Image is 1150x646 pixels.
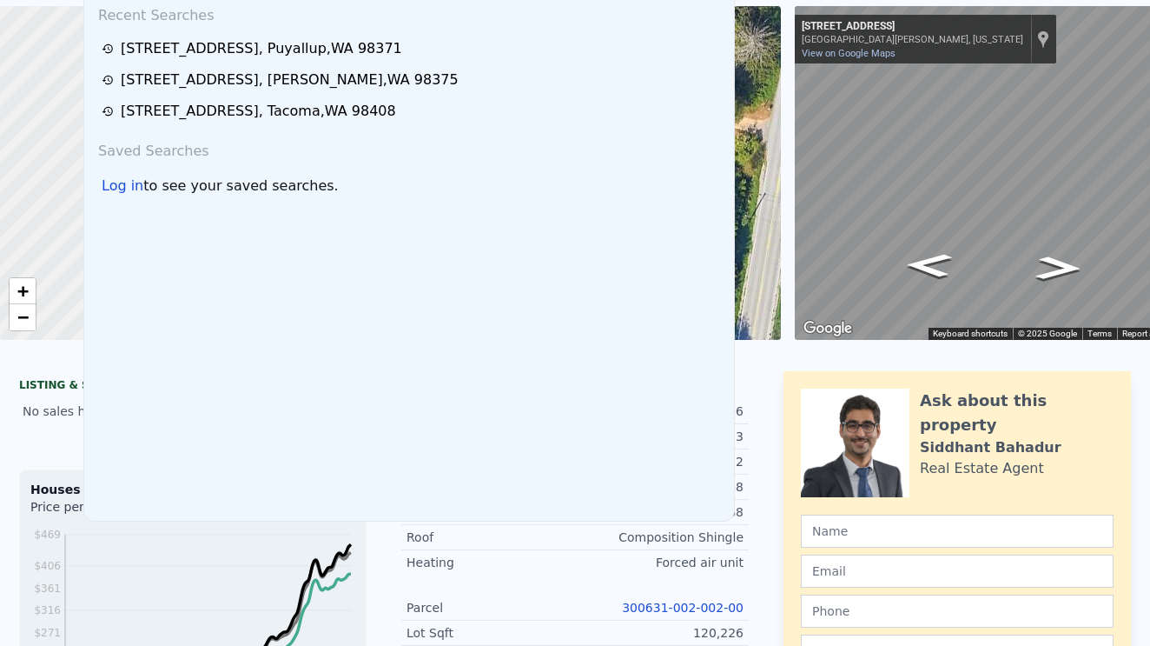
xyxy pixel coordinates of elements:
[406,624,575,642] div: Lot Sqft
[121,101,396,122] div: [STREET_ADDRESS] , Tacoma , WA 98408
[802,34,1023,45] div: [GEOGRAPHIC_DATA][PERSON_NAME], [US_STATE]
[575,554,744,571] div: Forced air unit
[799,317,856,340] a: Open this area in Google Maps (opens a new window)
[406,529,575,546] div: Roof
[102,70,722,90] a: [STREET_ADDRESS], [PERSON_NAME],WA 98375
[575,529,744,546] div: Composition Shingle
[10,278,36,304] a: Zoom in
[406,599,575,616] div: Parcel
[34,604,61,616] tspan: $316
[920,389,1114,437] div: Ask about this property
[102,176,143,196] div: Log in
[19,396,367,427] div: No sales history record for this property.
[1018,329,1077,338] span: © 2025 Google
[799,317,856,340] img: Google
[1016,251,1101,286] path: Go North, 105th Ave NE
[17,306,29,328] span: −
[121,38,402,59] div: [STREET_ADDRESS] , Puyallup , WA 98371
[102,38,722,59] a: [STREET_ADDRESS], Puyallup,WA 98371
[91,127,727,169] div: Saved Searches
[1087,329,1112,338] a: Terms
[920,458,1044,479] div: Real Estate Agent
[10,304,36,330] a: Zoom out
[19,378,367,396] div: LISTING & SALE HISTORY
[622,601,744,615] a: 300631-002-002-00
[102,101,722,122] a: [STREET_ADDRESS], Tacoma,WA 98408
[920,437,1061,458] div: Siddhant Bahadur
[30,498,193,526] div: Price per Square Foot
[933,328,1008,340] button: Keyboard shortcuts
[801,595,1114,628] input: Phone
[34,583,61,595] tspan: $361
[406,554,575,571] div: Heating
[143,176,338,196] span: to see your saved searches.
[801,515,1114,548] input: Name
[802,48,896,59] a: View on Google Maps
[802,20,1023,34] div: [STREET_ADDRESS]
[801,555,1114,588] input: Email
[575,624,744,642] div: 120,226
[34,627,61,639] tspan: $271
[34,560,61,572] tspan: $406
[121,70,459,90] div: [STREET_ADDRESS] , [PERSON_NAME] , WA 98375
[17,280,29,302] span: +
[34,529,61,541] tspan: $469
[1037,30,1049,49] a: Show location on map
[30,481,355,498] div: Houses Median Sale
[886,248,971,283] path: Go South, 105th Ave NE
